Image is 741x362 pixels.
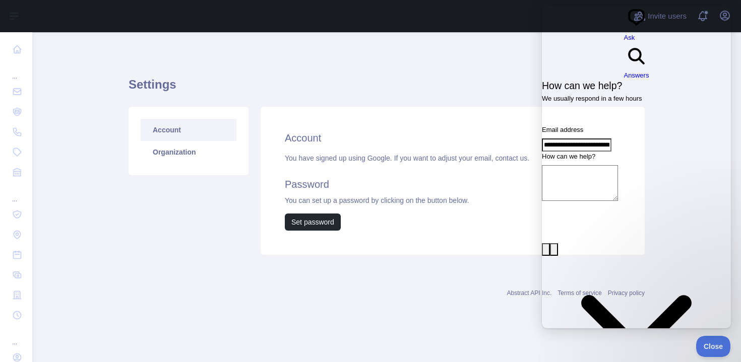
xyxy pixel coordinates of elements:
[507,289,552,297] a: Abstract API Inc.
[285,153,621,231] div: You have signed up using Google. If you want to adjust your email, You can set up a password by c...
[495,154,529,162] a: contact us.
[285,213,341,231] button: Set password
[285,177,621,191] h2: Password
[8,326,24,346] div: ...
[8,60,24,81] div: ...
[542,5,731,328] iframe: Help Scout Beacon - Live Chat, Contact Form, and Knowledge Base
[285,131,621,145] h2: Account
[141,141,236,163] a: Organization
[696,336,731,357] iframe: Help Scout Beacon - Close
[129,77,645,101] h1: Settings
[8,183,24,203] div: ...
[141,119,236,141] a: Account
